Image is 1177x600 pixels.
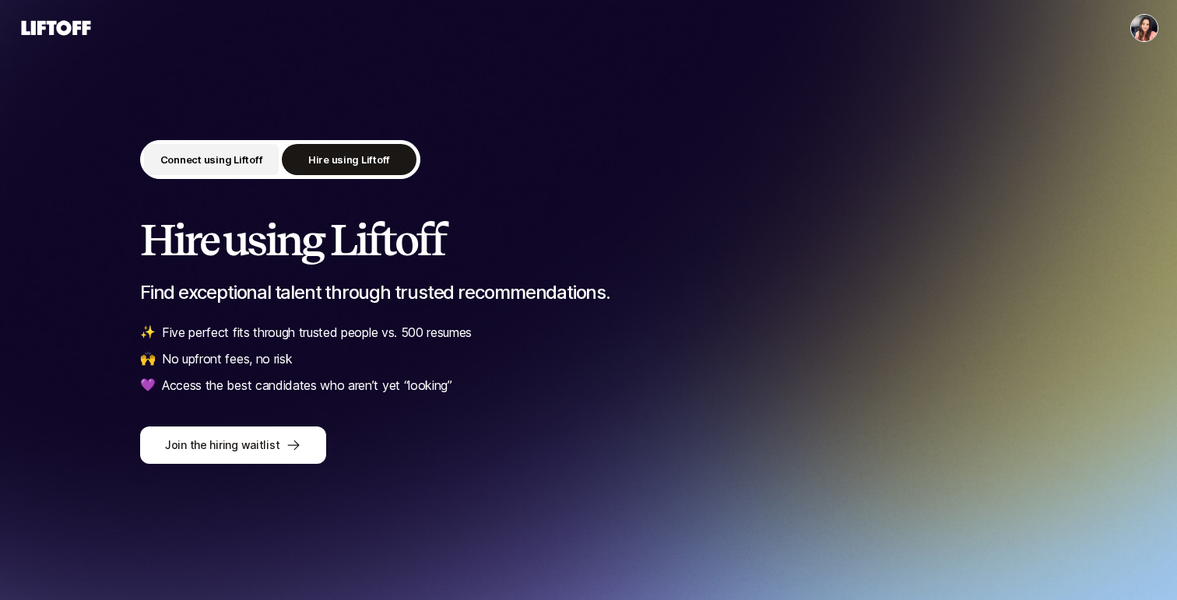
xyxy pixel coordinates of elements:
[140,349,156,369] span: 🙌
[140,282,1037,304] p: Find exceptional talent through trusted recommendations.
[140,375,156,395] span: 💜️
[140,216,1037,263] h2: Hire using Liftoff
[140,322,156,342] span: ✨
[1131,15,1158,41] img: Stephanie Sell
[162,375,452,395] p: Access the best candidates who aren’t yet “looking”
[162,322,472,342] p: Five perfect fits through trusted people vs. 500 resumes
[1130,14,1158,42] button: Stephanie Sell
[140,426,326,464] button: Join the hiring waitlist
[162,349,292,369] p: No upfront fees, no risk
[140,426,1037,464] a: Join the hiring waitlist
[308,152,390,167] p: Hire using Liftoff
[160,152,263,167] p: Connect using Liftoff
